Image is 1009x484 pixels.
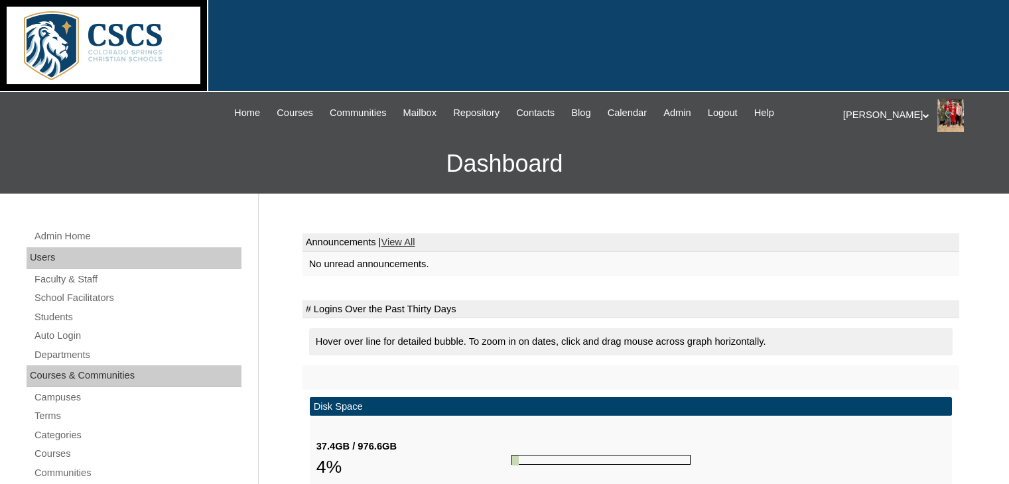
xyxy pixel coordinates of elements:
a: Help [748,105,781,121]
img: logo-white.png [7,7,200,84]
span: Calendar [608,105,647,121]
a: Communities [323,105,393,121]
span: Home [234,105,260,121]
span: Repository [453,105,500,121]
span: Communities [330,105,387,121]
a: Admin Home [33,228,241,245]
img: Stephanie Phillips [937,99,964,132]
a: Blog [565,105,597,121]
span: Courses [277,105,313,121]
div: Courses & Communities [27,365,241,387]
span: Blog [571,105,590,121]
span: Admin [663,105,691,121]
a: Terms [33,408,241,424]
a: Calendar [601,105,653,121]
span: Mailbox [403,105,437,121]
a: Faculty & Staff [33,271,241,288]
a: Auto Login [33,328,241,344]
a: Logout [701,105,744,121]
td: # Logins Over the Past Thirty Days [303,300,959,319]
a: Communities [33,465,241,481]
td: No unread announcements. [303,252,959,276]
a: View All [381,237,415,247]
a: Departments [33,347,241,363]
div: 37.4GB / 976.6GB [316,440,511,454]
span: Help [754,105,774,121]
td: Disk Space [310,397,952,416]
a: Courses [270,105,320,121]
a: Home [228,105,267,121]
a: Admin [657,105,698,121]
td: Announcements | [303,233,959,252]
a: Repository [446,105,506,121]
div: Users [27,247,241,269]
a: Campuses [33,389,241,406]
a: Mailbox [397,105,444,121]
div: Hover over line for detailed bubble. To zoom in on dates, click and drag mouse across graph horiz... [309,328,953,355]
h3: Dashboard [7,134,1002,194]
a: Students [33,309,241,326]
div: 4% [316,454,511,480]
span: Logout [708,105,738,121]
a: Courses [33,446,241,462]
div: [PERSON_NAME] [843,99,996,132]
a: Categories [33,427,241,444]
span: Contacts [516,105,555,121]
a: Contacts [509,105,561,121]
a: School Facilitators [33,290,241,306]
